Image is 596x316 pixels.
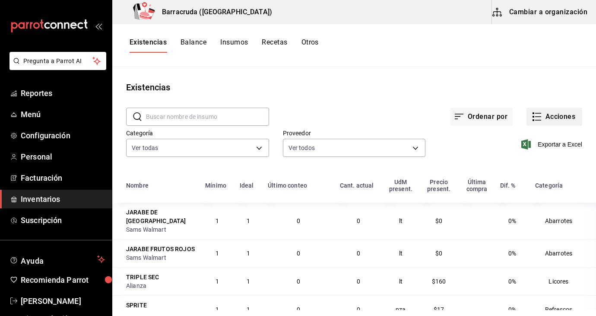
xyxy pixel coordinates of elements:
button: Pregunta a Parrot AI [10,52,106,70]
td: lt [383,239,419,267]
div: navigation tabs [130,38,319,53]
span: 1 [216,250,219,257]
div: TRIPLE SEC [126,273,159,281]
button: Recetas [262,38,287,53]
span: Suscripción [21,214,105,226]
label: Proveedor [283,130,426,136]
div: JARABE DE [GEOGRAPHIC_DATA] [126,208,195,225]
button: Otros [301,38,319,53]
span: Personal [21,151,105,163]
button: Exportar a Excel [523,139,582,150]
div: Dif. % [500,182,516,189]
span: 1 [247,306,250,313]
span: 0 [297,250,300,257]
span: 1 [247,250,250,257]
span: Reportes [21,87,105,99]
div: Nombre [126,182,149,189]
button: Existencias [130,38,167,53]
div: Última compra [464,179,490,192]
a: Pregunta a Parrot AI [6,63,106,72]
button: Ordenar por [450,108,513,126]
td: Licores [530,267,596,295]
span: Recomienda Parrot [21,274,105,286]
span: 0% [508,250,516,257]
td: Abarrotes [530,239,596,267]
div: JARABE FRUTOS ROJOS [126,245,195,253]
span: Pregunta a Parrot AI [23,57,93,66]
span: $0 [435,217,442,224]
button: Balance [181,38,206,53]
label: Categoría [126,130,269,136]
td: Abarrotes [530,203,596,239]
button: Insumos [220,38,248,53]
span: 0 [297,217,300,224]
span: $0 [435,250,442,257]
h3: Barracruda ([GEOGRAPHIC_DATA]) [155,7,272,17]
div: SPRITE [126,301,147,310]
span: 1 [247,278,250,285]
span: Ver todas [132,144,158,152]
span: [PERSON_NAME] [21,295,105,307]
div: Sams Walmart [126,253,195,262]
span: 0% [508,217,516,224]
td: lt [383,203,419,239]
span: 1 [216,217,219,224]
div: UdM present. [388,179,414,192]
span: 0 [357,250,360,257]
div: Alianza [126,281,195,290]
span: 0 [297,278,300,285]
div: Último conteo [268,182,307,189]
span: $160 [432,278,446,285]
span: 0% [508,278,516,285]
span: 1 [216,278,219,285]
input: Buscar nombre de insumo [146,108,269,125]
span: 0% [508,306,516,313]
button: open_drawer_menu [95,22,102,29]
button: Acciones [526,108,582,126]
span: Menú [21,109,105,120]
span: Ayuda [21,254,94,265]
span: Configuración [21,130,105,141]
span: 0 [357,278,360,285]
div: Categoría [535,182,563,189]
span: Facturación [21,172,105,184]
span: 0 [357,217,360,224]
div: Mínimo [205,182,226,189]
span: $17 [434,306,444,313]
span: 1 [216,306,219,313]
span: Ver todos [288,144,315,152]
div: Ideal [240,182,254,189]
div: Sams Walmart [126,225,195,234]
span: Inventarios [21,193,105,205]
span: 1 [247,217,250,224]
td: lt [383,267,419,295]
div: Cant. actual [340,182,374,189]
span: 0 [297,306,300,313]
div: Existencias [126,81,170,94]
span: 0 [357,306,360,313]
div: Precio present. [424,179,454,192]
